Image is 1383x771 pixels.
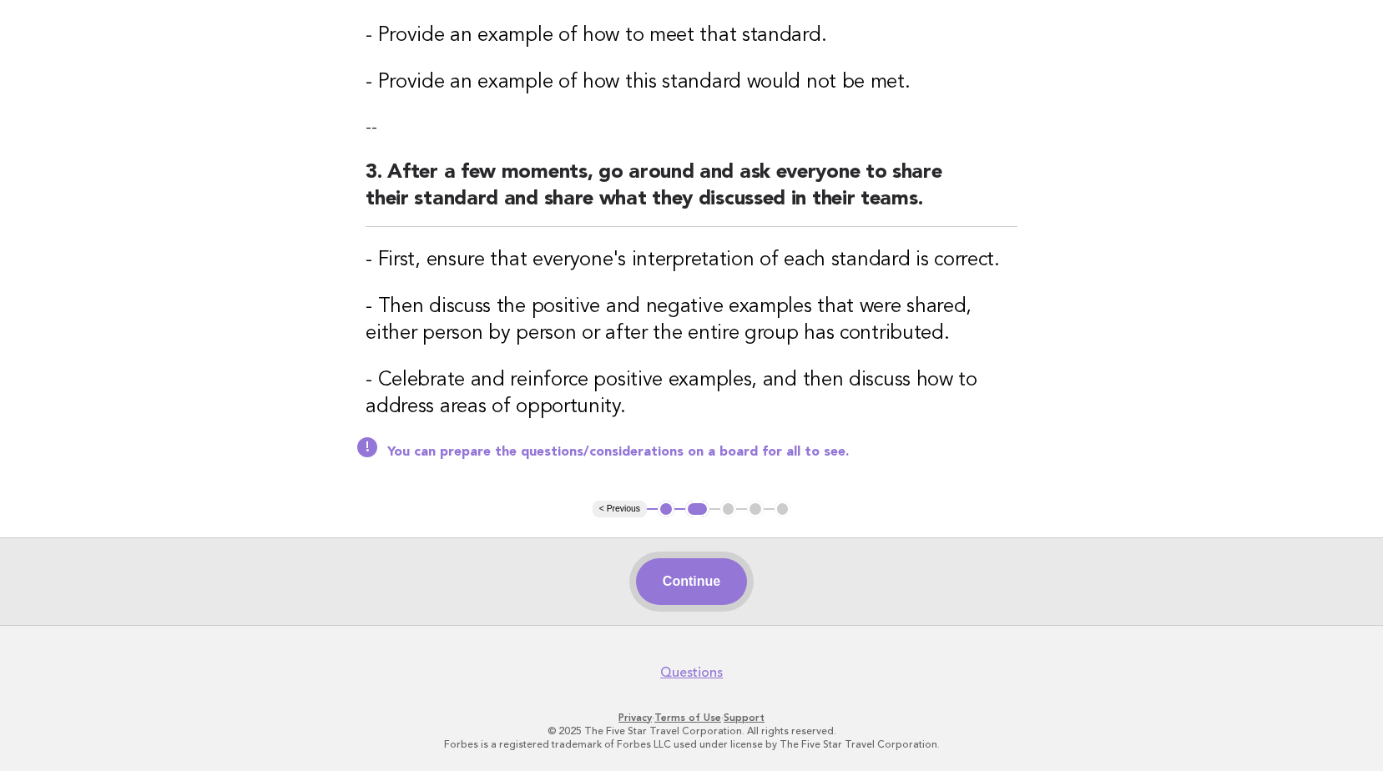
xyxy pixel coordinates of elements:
h3: - Provide an example of how to meet that standard. [366,23,1017,49]
p: · · [181,711,1203,724]
h3: - Then discuss the positive and negative examples that were shared, either person by person or af... [366,294,1017,347]
h3: - Celebrate and reinforce positive examples, and then discuss how to address areas of opportunity. [366,367,1017,421]
a: Privacy [618,712,652,723]
button: < Previous [593,501,647,517]
button: 1 [658,501,674,517]
p: Forbes is a registered trademark of Forbes LLC used under license by The Five Star Travel Corpora... [181,738,1203,751]
button: 2 [685,501,709,517]
button: Continue [636,558,747,605]
h3: - Provide an example of how this standard would not be met. [366,69,1017,96]
h3: - First, ensure that everyone's interpretation of each standard is correct. [366,247,1017,274]
a: Support [724,712,765,723]
a: Questions [660,664,723,681]
p: -- [366,116,1017,139]
p: © 2025 The Five Star Travel Corporation. All rights reserved. [181,724,1203,738]
a: Terms of Use [654,712,721,723]
h2: 3. After a few moments, go around and ask everyone to share their standard and share what they di... [366,159,1017,227]
p: You can prepare the questions/considerations on a board for all to see. [387,444,1017,461]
